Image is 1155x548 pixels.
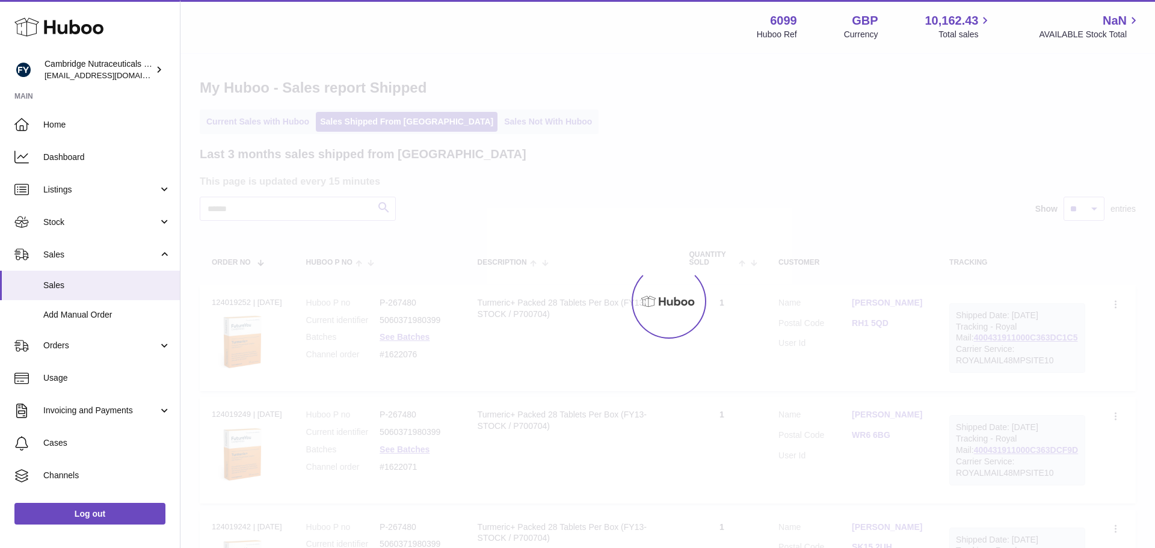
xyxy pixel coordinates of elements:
strong: GBP [852,13,878,29]
span: Listings [43,184,158,195]
img: internalAdmin-6099@internal.huboo.com [14,61,32,79]
span: Usage [43,372,171,384]
span: [EMAIL_ADDRESS][DOMAIN_NAME] [45,70,177,80]
span: Stock [43,217,158,228]
span: Channels [43,470,171,481]
span: Total sales [938,29,992,40]
a: Log out [14,503,165,525]
span: Home [43,119,171,131]
span: Dashboard [43,152,171,163]
span: Sales [43,280,171,291]
strong: 6099 [770,13,797,29]
div: Cambridge Nutraceuticals Ltd [45,58,153,81]
span: Cases [43,437,171,449]
span: AVAILABLE Stock Total [1039,29,1141,40]
div: Currency [844,29,878,40]
a: NaN AVAILABLE Stock Total [1039,13,1141,40]
span: NaN [1103,13,1127,29]
span: Add Manual Order [43,309,171,321]
span: Invoicing and Payments [43,405,158,416]
a: 10,162.43 Total sales [925,13,992,40]
span: Orders [43,340,158,351]
span: Sales [43,249,158,260]
span: 10,162.43 [925,13,978,29]
div: Huboo Ref [757,29,797,40]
